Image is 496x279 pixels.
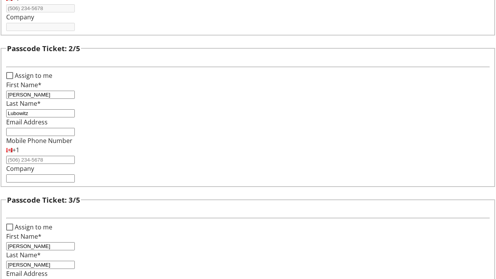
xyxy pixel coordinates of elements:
label: Last Name* [6,99,41,108]
label: First Name* [6,232,41,241]
input: (506) 234-5678 [6,156,75,164]
h3: Passcode Ticket: 3/5 [7,195,80,205]
input: (506) 234-5678 [6,4,75,12]
label: Company [6,13,34,21]
label: Email Address [6,269,48,278]
label: Assign to me [13,71,52,80]
h3: Passcode Ticket: 2/5 [7,43,80,54]
label: Assign to me [13,222,52,232]
label: Last Name* [6,251,41,259]
label: Email Address [6,118,48,126]
label: Mobile Phone Number [6,136,72,145]
label: First Name* [6,81,41,89]
label: Company [6,164,34,173]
